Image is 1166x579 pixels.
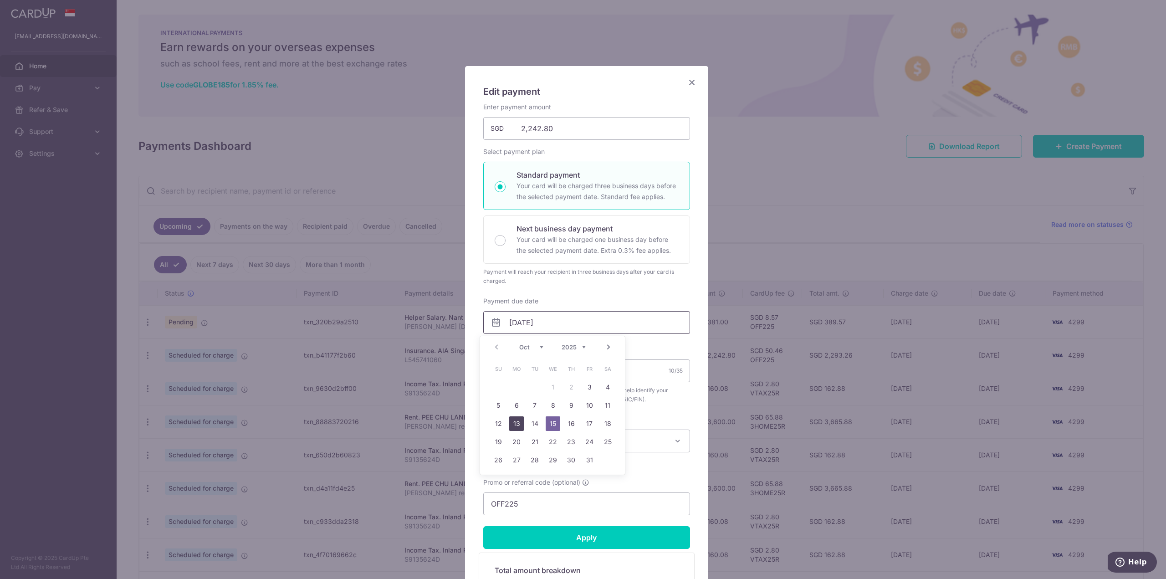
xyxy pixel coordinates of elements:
[600,362,615,376] span: Saturday
[546,362,560,376] span: Wednesday
[546,453,560,467] a: 29
[491,453,506,467] a: 26
[564,398,578,413] a: 9
[483,267,690,286] div: Payment will reach your recipient in three business days after your card is charged.
[603,342,614,353] a: Next
[491,416,506,431] a: 12
[1108,552,1157,574] iframe: Opens a widget where you can find more information
[517,169,679,180] p: Standard payment
[564,453,578,467] a: 30
[509,416,524,431] a: 13
[509,398,524,413] a: 6
[491,362,506,376] span: Sunday
[546,435,560,449] a: 22
[483,117,690,140] input: 0.00
[669,366,683,375] div: 10/35
[582,380,597,395] a: 3
[527,362,542,376] span: Tuesday
[483,526,690,549] input: Apply
[582,453,597,467] a: 31
[600,380,615,395] a: 4
[491,124,514,133] span: SGD
[564,362,578,376] span: Thursday
[483,147,545,156] label: Select payment plan
[491,398,506,413] a: 5
[483,102,551,112] label: Enter payment amount
[582,398,597,413] a: 10
[483,478,580,487] span: Promo or referral code (optional)
[600,398,615,413] a: 11
[509,362,524,376] span: Monday
[582,362,597,376] span: Friday
[491,435,506,449] a: 19
[517,234,679,256] p: Your card will be charged one business day before the selected payment date. Extra 0.3% fee applies.
[564,435,578,449] a: 23
[483,311,690,334] input: DD / MM / YYYY
[582,435,597,449] a: 24
[527,435,542,449] a: 21
[546,398,560,413] a: 8
[527,398,542,413] a: 7
[600,435,615,449] a: 25
[509,435,524,449] a: 20
[582,416,597,431] a: 17
[495,565,679,576] h5: Total amount breakdown
[546,416,560,431] a: 15
[600,416,615,431] a: 18
[686,77,697,88] button: Close
[527,416,542,431] a: 14
[564,416,578,431] a: 16
[517,223,679,234] p: Next business day payment
[483,297,538,306] label: Payment due date
[517,180,679,202] p: Your card will be charged three business days before the selected payment date. Standard fee appl...
[483,84,690,99] h5: Edit payment
[509,453,524,467] a: 27
[527,453,542,467] a: 28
